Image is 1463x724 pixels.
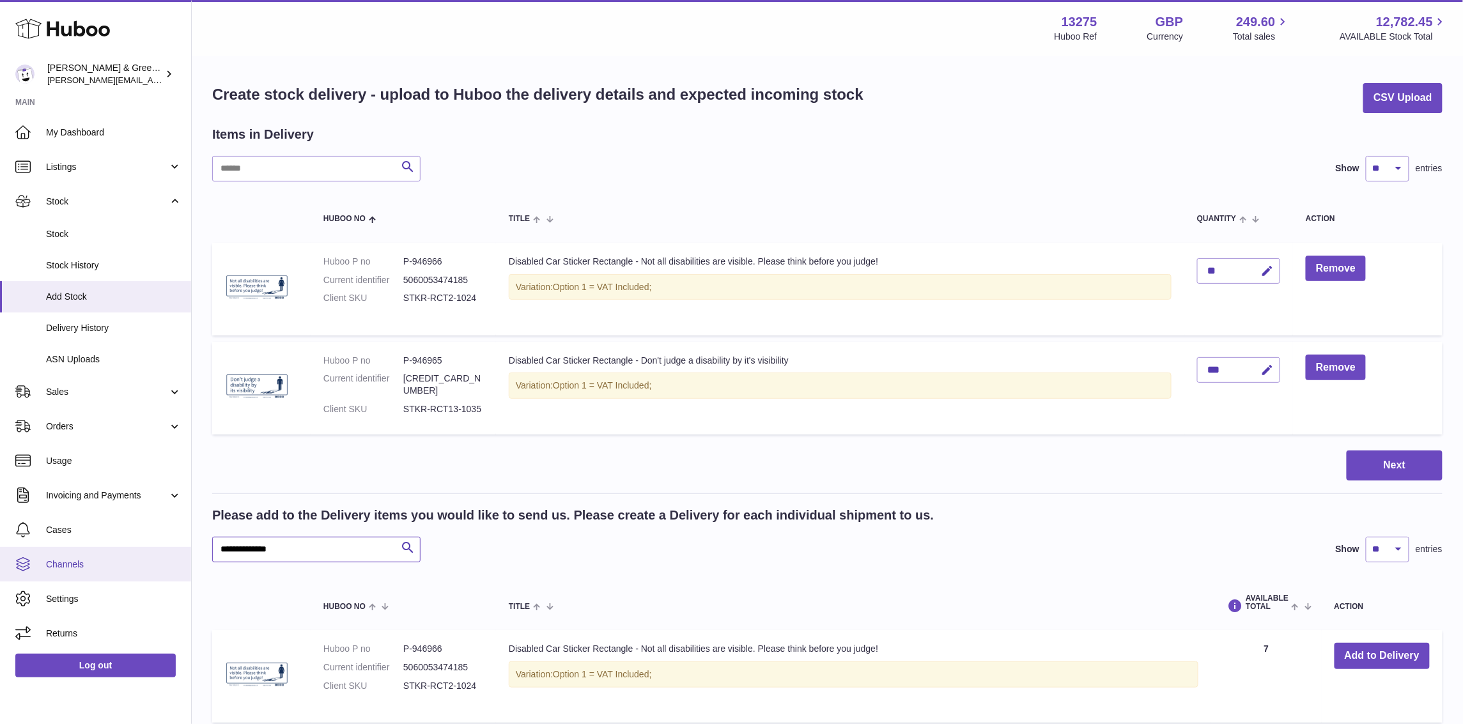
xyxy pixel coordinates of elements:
td: Disabled Car Sticker Rectangle - Don't judge a disability by it's visibility [496,342,1184,435]
span: Stock [46,196,168,208]
span: 12,782.45 [1376,13,1433,31]
span: Quantity [1197,215,1236,223]
dd: [CREDIT_CARD_NUMBER] [403,373,483,397]
dt: Current identifier [323,373,403,397]
span: Sales [46,386,168,398]
div: Huboo Ref [1055,31,1097,43]
img: Disabled Car Sticker Rectangle - Not all disabilities are visible. Please think before you judge! [225,256,289,320]
span: Add Stock [46,291,182,303]
dt: Client SKU [323,403,403,415]
dt: Client SKU [323,292,403,304]
dt: Client SKU [323,680,403,692]
span: Title [509,215,530,223]
span: Option 1 = VAT Included; [553,669,652,679]
span: Stock History [46,259,182,272]
div: Variation: [509,661,1198,688]
td: Disabled Car Sticker Rectangle - Not all disabilities are visible. Please think before you judge! [496,630,1211,723]
h2: Items in Delivery [212,126,314,143]
dt: Current identifier [323,274,403,286]
img: ellen@bluebadgecompany.co.uk [15,65,35,84]
img: Disabled Car Sticker Rectangle - Not all disabilities are visible. Please think before you judge! [225,643,289,707]
dd: STKR-RCT2-1024 [403,680,483,692]
button: CSV Upload [1363,83,1443,113]
div: Action [1335,603,1430,611]
span: My Dashboard [46,127,182,139]
span: Delivery History [46,322,182,334]
dd: STKR-RCT13-1035 [403,403,483,415]
td: 7 [1211,630,1321,723]
label: Show [1336,162,1359,174]
span: Invoicing and Payments [46,489,168,502]
span: Option 1 = VAT Included; [553,380,652,390]
span: Option 1 = VAT Included; [553,282,652,292]
span: AVAILABLE Total [1246,594,1289,611]
button: Add to Delivery [1335,643,1430,669]
dt: Huboo P no [323,643,403,655]
a: 12,782.45 AVAILABLE Stock Total [1340,13,1448,43]
span: Total sales [1233,31,1290,43]
td: Disabled Car Sticker Rectangle - Not all disabilities are visible. Please think before you judge! [496,243,1184,335]
h2: Please add to the Delivery items you would like to send us. Please create a Delivery for each ind... [212,507,934,524]
dd: 5060053474185 [403,274,483,286]
img: Disabled Car Sticker Rectangle - Don't judge a disability by it's visibility [225,355,289,419]
dt: Current identifier [323,661,403,674]
dd: P-946966 [403,256,483,268]
button: Remove [1306,256,1366,282]
span: Huboo no [323,215,366,223]
div: Action [1306,215,1430,223]
span: Listings [46,161,168,173]
strong: 13275 [1062,13,1097,31]
dd: P-946966 [403,643,483,655]
dd: P-946965 [403,355,483,367]
span: entries [1416,162,1443,174]
div: [PERSON_NAME] & Green Ltd [47,62,162,86]
dd: STKR-RCT2-1024 [403,292,483,304]
span: entries [1416,543,1443,555]
a: 249.60 Total sales [1233,13,1290,43]
span: Orders [46,420,168,433]
span: Title [509,603,530,611]
dt: Huboo P no [323,355,403,367]
span: AVAILABLE Stock Total [1340,31,1448,43]
span: Usage [46,455,182,467]
div: Variation: [509,373,1172,399]
span: ASN Uploads [46,353,182,366]
button: Remove [1306,355,1366,381]
span: Returns [46,628,182,640]
span: Settings [46,593,182,605]
label: Show [1336,543,1359,555]
span: Cases [46,524,182,536]
a: Log out [15,654,176,677]
dt: Huboo P no [323,256,403,268]
span: Huboo no [323,603,366,611]
span: Stock [46,228,182,240]
h1: Create stock delivery - upload to Huboo the delivery details and expected incoming stock [212,84,863,105]
div: Variation: [509,274,1172,300]
strong: GBP [1156,13,1183,31]
button: Next [1347,451,1443,481]
dd: 5060053474185 [403,661,483,674]
span: 249.60 [1236,13,1275,31]
span: Channels [46,558,182,571]
span: [PERSON_NAME][EMAIL_ADDRESS][DOMAIN_NAME] [47,75,256,85]
div: Currency [1147,31,1184,43]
